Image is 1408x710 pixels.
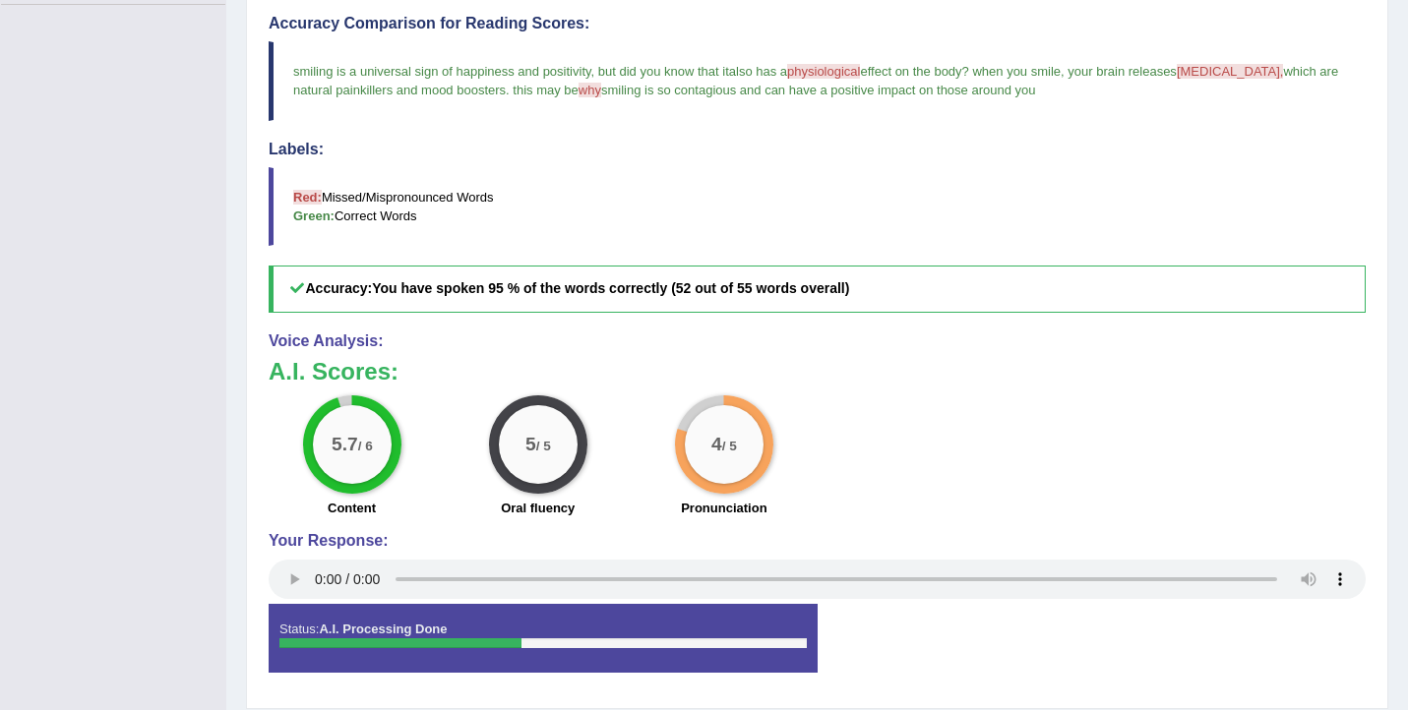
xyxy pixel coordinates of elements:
[328,499,376,517] label: Content
[601,83,1036,97] span: smiling is so contagious and can have a positive impact on those around you
[269,15,1366,32] h4: Accuracy Comparison for Reading Scores:
[579,83,601,97] span: why
[860,64,961,79] span: effect on the body
[525,434,536,455] big: 5
[962,64,969,79] span: ?
[269,604,818,673] div: Status:
[711,434,722,455] big: 4
[269,358,398,385] b: A.I. Scores:
[513,83,578,97] span: this may be
[293,64,591,79] span: smiling is a universal sign of happiness and positivity
[1177,64,1284,79] span: [MEDICAL_DATA],
[269,532,1366,550] h4: Your Response:
[1061,64,1065,79] span: ,
[269,167,1366,246] blockquote: Missed/Mispronounced Words Correct Words
[506,83,510,97] span: .
[372,280,849,296] b: You have spoken 95 % of the words correctly (52 out of 55 words overall)
[1068,64,1177,79] span: your brain releases
[269,332,1366,350] h4: Voice Analysis:
[293,208,335,223] b: Green:
[332,434,358,455] big: 5.7
[269,141,1366,158] h4: Labels:
[787,64,860,79] span: physiological
[681,499,766,517] label: Pronunciation
[269,266,1366,312] h5: Accuracy:
[598,64,729,79] span: but did you know that it
[722,439,737,453] small: / 5
[591,64,595,79] span: ,
[972,64,1061,79] span: when you smile
[729,64,787,79] span: also has a
[357,439,372,453] small: / 6
[293,190,322,205] b: Red:
[536,439,551,453] small: / 5
[319,621,447,636] strong: A.I. Processing Done
[501,499,575,517] label: Oral fluency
